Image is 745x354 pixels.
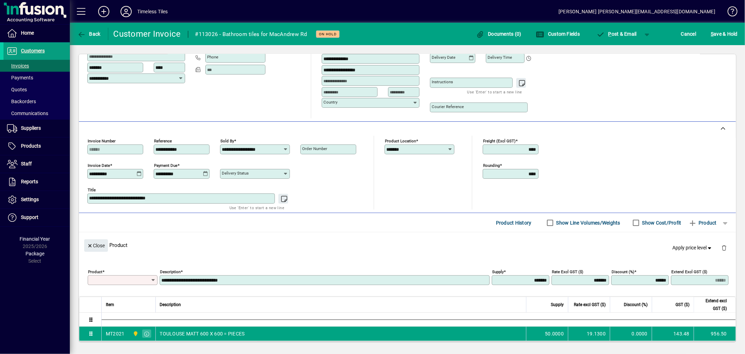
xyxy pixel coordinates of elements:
span: Package [25,251,44,256]
span: Communications [7,111,48,116]
mat-label: Instructions [432,79,453,84]
span: Products [21,143,41,149]
button: Delete [716,239,732,256]
a: Home [3,24,70,42]
span: Customers [21,48,45,54]
a: Communications [3,107,70,119]
a: Knowledge Base [722,1,736,24]
mat-label: Extend excl GST ($) [671,269,707,274]
span: Dunedin [131,330,139,338]
button: Back [75,28,102,40]
mat-label: Phone [207,55,218,59]
mat-label: Delivery status [222,171,249,176]
span: Settings [21,197,39,202]
app-page-header-button: Close [82,242,110,248]
span: Discount (%) [624,301,648,309]
button: Apply price level [670,242,716,254]
span: Apply price level [673,244,713,252]
button: Add [93,5,115,18]
button: Custom Fields [534,28,582,40]
button: Post & Email [593,28,640,40]
label: Show Line Volumes/Weights [555,219,620,226]
span: Cancel [681,28,696,40]
a: Products [3,137,70,155]
span: Staff [21,161,32,167]
a: Reports [3,173,70,191]
span: TOULOUSE MATT 600 X 600 = PIECES [160,330,245,337]
div: MT2021 [106,330,125,337]
label: Show Cost/Profit [641,219,681,226]
button: Product History [493,217,534,229]
mat-label: Product [88,269,102,274]
span: P [608,31,612,37]
span: Payments [7,75,33,80]
span: Quotes [7,87,27,92]
td: 0.0000 [610,327,652,341]
mat-label: Freight (excl GST) [483,139,516,143]
span: Financial Year [20,236,50,242]
mat-label: Delivery time [488,55,512,60]
mat-label: Reference [154,139,172,143]
mat-hint: Use 'Enter' to start a new line [229,204,284,212]
span: Home [21,30,34,36]
span: Backorders [7,99,36,104]
td: 956.50 [694,327,736,341]
div: [PERSON_NAME] [PERSON_NAME][EMAIL_ADDRESS][DOMAIN_NAME] [558,6,715,17]
a: Payments [3,72,70,84]
span: Invoices [7,63,29,69]
mat-label: Discount (%) [612,269,634,274]
mat-label: Supply [492,269,504,274]
button: Profile [115,5,137,18]
mat-label: Product location [385,139,416,143]
span: Item [106,301,114,309]
span: Custom Fields [536,31,580,37]
a: Suppliers [3,120,70,137]
div: Product [79,232,736,258]
span: Product History [496,217,532,228]
mat-label: Payment due [154,163,177,168]
mat-label: Sold by [220,139,234,143]
mat-label: Order number [302,146,327,151]
td: 143.48 [652,327,694,341]
mat-label: Rounding [483,163,500,168]
span: Support [21,214,38,220]
span: ost & Email [596,31,637,37]
mat-label: Country [323,100,337,105]
span: ave & Hold [711,28,738,40]
mat-label: Invoice date [88,163,110,168]
mat-label: Rate excl GST ($) [552,269,583,274]
a: Quotes [3,84,70,95]
button: Product [685,217,720,229]
span: Back [77,31,101,37]
span: On hold [319,32,337,36]
span: S [711,31,714,37]
span: Extend excl GST ($) [698,297,727,312]
button: Documents (0) [474,28,523,40]
button: Save & Hold [709,28,739,40]
div: Timeless Tiles [137,6,168,17]
div: #113026 - Bathroom tiles for MacAndrew Rd [195,29,307,40]
mat-label: Title [88,187,96,192]
span: GST ($) [675,301,689,309]
button: Cancel [679,28,698,40]
span: 50.0000 [545,330,564,337]
span: Documents (0) [476,31,521,37]
mat-label: Description [160,269,181,274]
button: Close [84,239,108,252]
a: Invoices [3,60,70,72]
a: Support [3,209,70,226]
mat-label: Courier Reference [432,104,464,109]
span: Reports [21,179,38,184]
a: Staff [3,155,70,173]
mat-label: Delivery date [432,55,455,60]
a: Backorders [3,95,70,107]
div: Customer Invoice [114,28,181,40]
app-page-header-button: Delete [716,245,732,251]
mat-hint: Use 'Enter' to start a new line [467,88,522,96]
app-page-header-button: Back [70,28,108,40]
mat-label: Invoice number [88,139,116,143]
a: Settings [3,191,70,208]
span: Description [160,301,181,309]
span: Close [87,240,105,252]
span: Product [688,217,717,228]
